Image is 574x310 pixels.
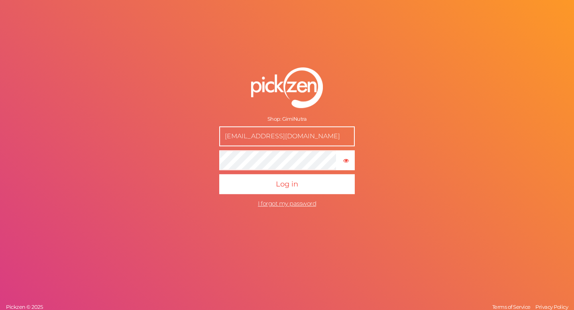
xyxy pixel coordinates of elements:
[219,116,355,122] div: Shop: GimiNutra
[251,67,323,108] img: pz-logo-white.png
[276,180,298,188] span: Log in
[219,174,355,194] button: Log in
[492,304,531,310] span: Terms of Service
[490,304,533,310] a: Terms of Service
[258,200,316,207] a: I forgot my password
[219,126,355,146] input: E-mail
[533,304,570,310] a: Privacy Policy
[4,304,45,310] a: Pickzen © 2025
[535,304,568,310] span: Privacy Policy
